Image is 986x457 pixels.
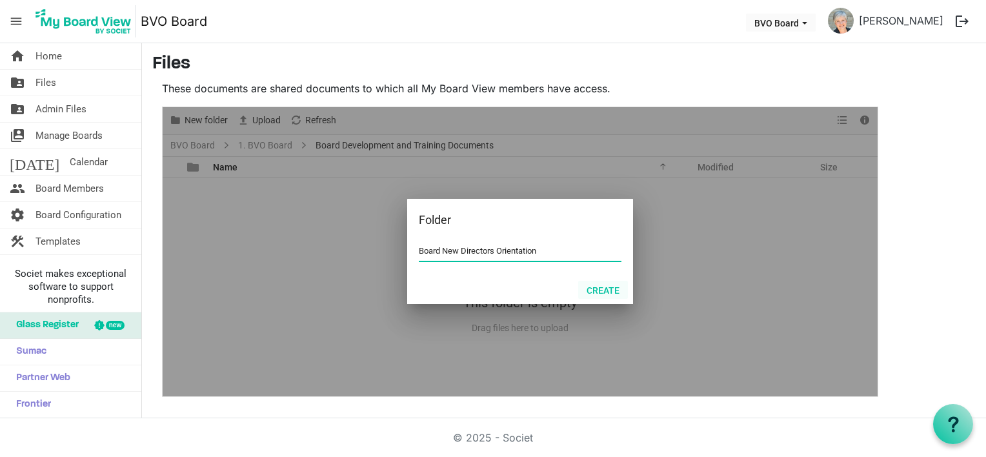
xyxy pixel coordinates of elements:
[35,228,81,254] span: Templates
[10,392,51,418] span: Frontier
[578,281,628,299] button: Create
[32,5,141,37] a: My Board View Logo
[35,202,121,228] span: Board Configuration
[10,339,46,365] span: Sumac
[10,123,25,148] span: switch_account
[949,8,976,35] button: logout
[141,8,207,34] a: BVO Board
[35,43,62,69] span: Home
[35,123,103,148] span: Manage Boards
[10,43,25,69] span: home
[854,8,949,34] a: [PERSON_NAME]
[10,176,25,201] span: people
[10,149,59,175] span: [DATE]
[35,176,104,201] span: Board Members
[10,96,25,122] span: folder_shared
[828,8,854,34] img: PyyS3O9hLMNWy5sfr9llzGd1zSo7ugH3aP_66mAqqOBuUsvSKLf-rP3SwHHrcKyCj7ldBY4ygcQ7lV8oQjcMMA_thumb.png
[746,14,816,32] button: BVO Board dropdownbutton
[106,321,125,330] div: new
[419,210,581,230] div: Folder
[32,5,136,37] img: My Board View Logo
[10,202,25,228] span: settings
[152,54,976,76] h3: Files
[419,241,621,261] input: Enter your folder name
[4,9,28,34] span: menu
[35,70,56,96] span: Files
[162,81,878,96] p: These documents are shared documents to which all My Board View members have access.
[10,365,70,391] span: Partner Web
[453,431,533,444] a: © 2025 - Societ
[6,267,136,306] span: Societ makes exceptional software to support nonprofits.
[10,312,79,338] span: Glass Register
[35,96,86,122] span: Admin Files
[70,149,108,175] span: Calendar
[10,228,25,254] span: construction
[10,70,25,96] span: folder_shared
